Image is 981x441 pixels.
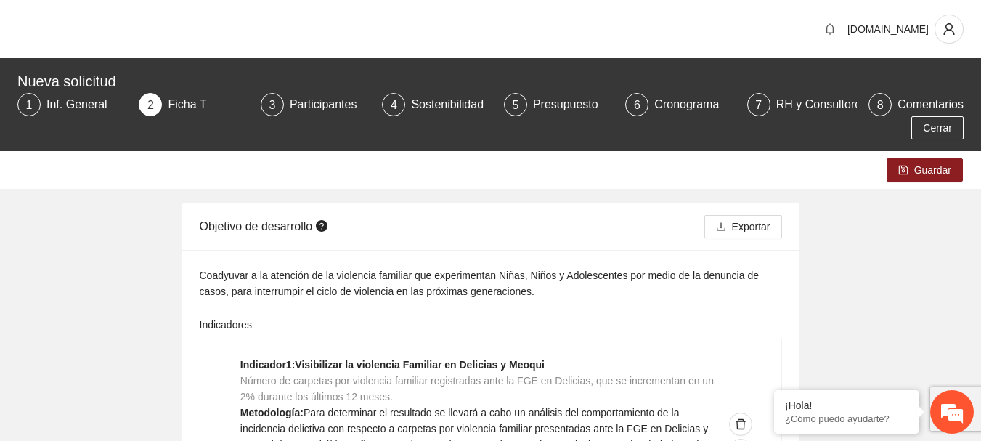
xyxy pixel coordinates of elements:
label: Indicadores [200,317,252,333]
span: [DOMAIN_NAME] [847,23,929,35]
button: user [935,15,964,44]
button: downloadExportar [704,215,782,238]
span: 1 [26,99,33,111]
span: 7 [755,99,762,111]
div: Nueva solicitud [17,70,955,93]
button: Cerrar [911,116,964,139]
div: 1Inf. General [17,93,127,116]
div: Participantes [290,93,369,116]
span: 5 [512,99,518,111]
span: Exportar [732,219,770,235]
button: saveGuardar [887,158,963,182]
span: 8 [877,99,884,111]
span: 6 [634,99,640,111]
div: 6Cronograma [625,93,735,116]
div: 7RH y Consultores [747,93,857,116]
strong: Indicador 1 : Visibilizar la violencia Familiar en Delicias y Meoqui [240,359,545,371]
span: delete [730,418,752,430]
span: save [898,165,908,177]
p: ¿Cómo puedo ayudarte? [785,413,908,424]
span: Número de carpetas por violencia familiar registradas ante la FGE en Delicias, que se incrementan... [240,375,714,402]
span: bell [819,23,841,35]
div: 8Comentarios [868,93,964,116]
strong: Metodología: [240,407,304,418]
button: bell [818,17,842,41]
span: Guardar [914,162,951,178]
span: download [716,222,726,233]
span: 2 [147,99,154,111]
span: 3 [269,99,275,111]
div: ¡Hola! [785,400,908,411]
div: Inf. General [46,93,119,116]
span: question-circle [316,220,327,232]
div: 5Presupuesto [504,93,614,116]
span: Objetivo de desarrollo [200,220,331,232]
div: Ficha T [168,93,218,116]
button: delete [729,413,752,436]
div: 2Ficha T [139,93,248,116]
span: 4 [391,99,397,111]
div: 4Sostenibilidad [382,93,492,116]
div: Coadyuvar a la atención de la violencia familiar que experimentan Niñas, Niños y Adolescentes por... [200,267,782,299]
span: user [935,23,963,36]
div: Presupuesto [533,93,610,116]
div: RH y Consultores [776,93,879,116]
div: 3Participantes [261,93,370,116]
span: Cerrar [923,120,952,136]
div: Cronograma [654,93,730,116]
div: Sostenibilidad [411,93,495,116]
div: Comentarios [897,93,964,116]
